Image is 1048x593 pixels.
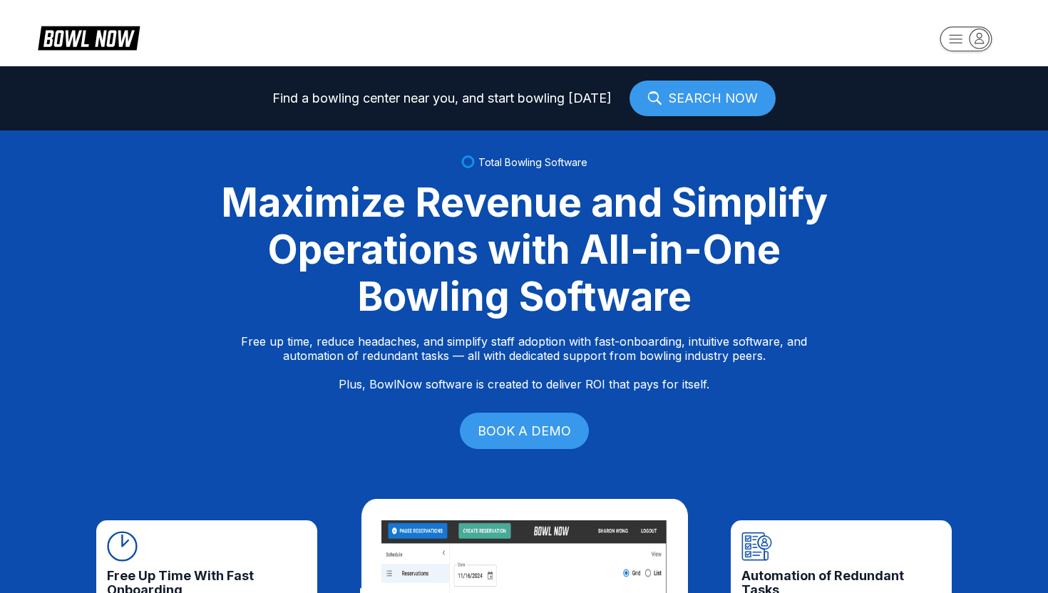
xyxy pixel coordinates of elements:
[241,334,807,391] p: Free up time, reduce headaches, and simplify staff adoption with fast-onboarding, intuitive softw...
[478,156,587,168] span: Total Bowling Software
[630,81,776,116] a: SEARCH NOW
[272,91,612,105] span: Find a bowling center near you, and start bowling [DATE]
[203,179,845,320] div: Maximize Revenue and Simplify Operations with All-in-One Bowling Software
[460,413,589,449] a: BOOK A DEMO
